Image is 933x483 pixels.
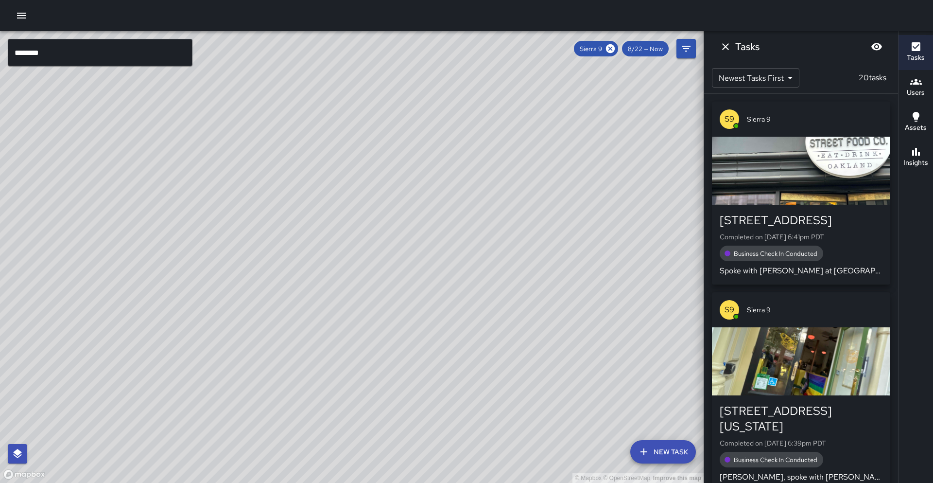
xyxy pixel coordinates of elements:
[676,39,696,58] button: Filters
[716,37,735,56] button: Dismiss
[898,35,933,70] button: Tasks
[725,304,734,316] p: S9
[747,114,882,124] span: Sierra 9
[905,123,927,133] h6: Assets
[898,140,933,175] button: Insights
[747,305,882,315] span: Sierra 9
[867,37,886,56] button: Blur
[720,265,882,277] p: Spoke with [PERSON_NAME] at [GEOGRAPHIC_DATA] food, code 4
[898,105,933,140] button: Assets
[855,72,890,84] p: 20 tasks
[574,41,618,56] div: Sierra 9
[630,440,696,464] button: New Task
[735,39,760,54] h6: Tasks
[720,403,882,434] div: [STREET_ADDRESS][US_STATE]
[720,232,882,242] p: Completed on [DATE] 6:41pm PDT
[898,70,933,105] button: Users
[907,88,925,98] h6: Users
[574,45,608,53] span: Sierra 9
[903,158,928,168] h6: Insights
[728,250,823,258] span: Business Check In Conducted
[720,438,882,448] p: Completed on [DATE] 6:39pm PDT
[720,471,882,483] p: [PERSON_NAME], spoke with [PERSON_NAME], code 4
[622,45,669,53] span: 8/22 — Now
[712,68,799,88] div: Newest Tasks First
[712,102,890,285] button: S9Sierra 9[STREET_ADDRESS]Completed on [DATE] 6:41pm PDTBusiness Check In ConductedSpoke with [PE...
[907,53,925,63] h6: Tasks
[728,456,823,464] span: Business Check In Conducted
[725,113,734,125] p: S9
[720,213,882,228] div: [STREET_ADDRESS]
